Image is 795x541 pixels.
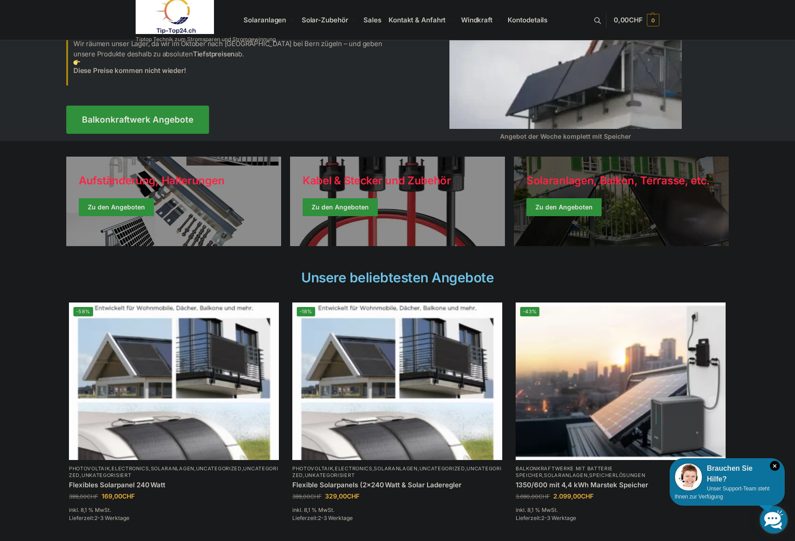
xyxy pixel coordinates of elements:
[69,506,279,514] p: inkl. 8,1 % MwSt.
[69,465,279,479] p: , , , , ,
[73,66,186,75] strong: Diese Preise kommen nicht wieder!
[69,481,279,490] a: Flexibles Solarpanel 240 Watt
[151,465,194,472] a: Solaranlagen
[69,493,98,500] bdi: 399,00
[516,506,726,514] p: inkl. 8,1 % MwSt.
[292,515,353,521] span: Lieferzeit:
[292,465,333,472] a: Photovoltaik
[363,16,381,24] span: Sales
[292,465,501,478] a: Uncategorized
[69,302,279,460] img: Balkon-Terrassen-Kraftwerke 8
[73,29,392,76] p: Wir räumen unser Lager, da wir im Oktober nach [GEOGRAPHIC_DATA] bei Bern zügeln – und geben unse...
[66,271,729,284] h2: Unsere beliebtesten Angebote
[516,302,726,460] img: Balkon-Terrassen-Kraftwerke 10
[136,37,276,42] p: Tiptop Technik zum Stromsparen und Stromgewinnung
[516,465,613,478] a: Balkonkraftwerke mit Batterie Speicher
[292,506,502,514] p: inkl. 8,1 % MwSt.
[302,16,348,24] span: Solar-Zubehör
[675,486,769,500] span: Unser Support-Team steht Ihnen zur Verfügung
[73,59,80,66] img: Balkon-Terrassen-Kraftwerke 3
[516,465,726,479] p: , ,
[374,465,417,472] a: Solaranlagen
[675,463,780,485] div: Brauchen Sie Hilfe?
[770,461,780,471] i: Schließen
[335,465,372,472] a: Electronics
[69,465,278,478] a: Uncategorized
[292,465,502,479] p: , , , , ,
[193,50,235,58] strong: Tiefstpreisen
[347,492,359,500] span: CHF
[508,16,547,24] span: Kontodetails
[111,465,149,472] a: Electronics
[102,492,135,500] bdi: 169,00
[614,7,659,34] a: 0,00CHF 0
[290,157,505,246] a: Holiday Style
[292,493,321,500] bdi: 399,00
[553,492,594,500] bdi: 2.099,00
[81,472,132,478] a: Unkategorisiert
[419,465,465,472] a: Uncategorized
[589,472,645,478] a: Speicherlösungen
[318,515,353,521] span: 2-3 Werktage
[544,472,587,478] a: Solaranlagen
[82,115,193,124] span: Balkonkraftwerk Angebote
[629,16,643,24] span: CHF
[500,132,631,140] strong: Angebot der Woche komplett mit Speicher
[647,14,659,26] span: 0
[516,481,726,490] a: 1350/600 mit 4,4 kWh Marstek Speicher
[69,465,110,472] a: Photovoltaik
[461,16,492,24] span: Windkraft
[516,493,550,500] bdi: 3.690,00
[69,302,279,460] a: -58%Flexible Solar Module für Wohnmobile Camping Balkon
[389,16,445,24] span: Kontakt & Anfahrt
[69,515,129,521] span: Lieferzeit:
[66,106,209,134] a: Balkonkraftwerk Angebote
[675,463,702,491] img: Customer service
[292,302,502,460] img: Balkon-Terrassen-Kraftwerke 8
[66,157,281,246] a: Holiday Style
[87,493,98,500] span: CHF
[122,492,135,500] span: CHF
[94,515,129,521] span: 2-3 Werktage
[539,493,550,500] span: CHF
[325,492,359,500] bdi: 329,00
[310,493,321,500] span: CHF
[292,481,502,490] a: Flexible Solarpanels (2×240 Watt & Solar Laderegler
[516,515,576,521] span: Lieferzeit:
[614,16,643,24] span: 0,00
[581,492,594,500] span: CHF
[541,515,576,521] span: 2-3 Werktage
[292,302,502,460] a: -18%Flexible Solar Module für Wohnmobile Camping Balkon
[196,465,242,472] a: Uncategorized
[516,302,726,460] a: -43%Balkonkraftwerk mit Marstek Speicher
[305,472,355,478] a: Unkategorisiert
[514,157,729,246] a: Winter Jackets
